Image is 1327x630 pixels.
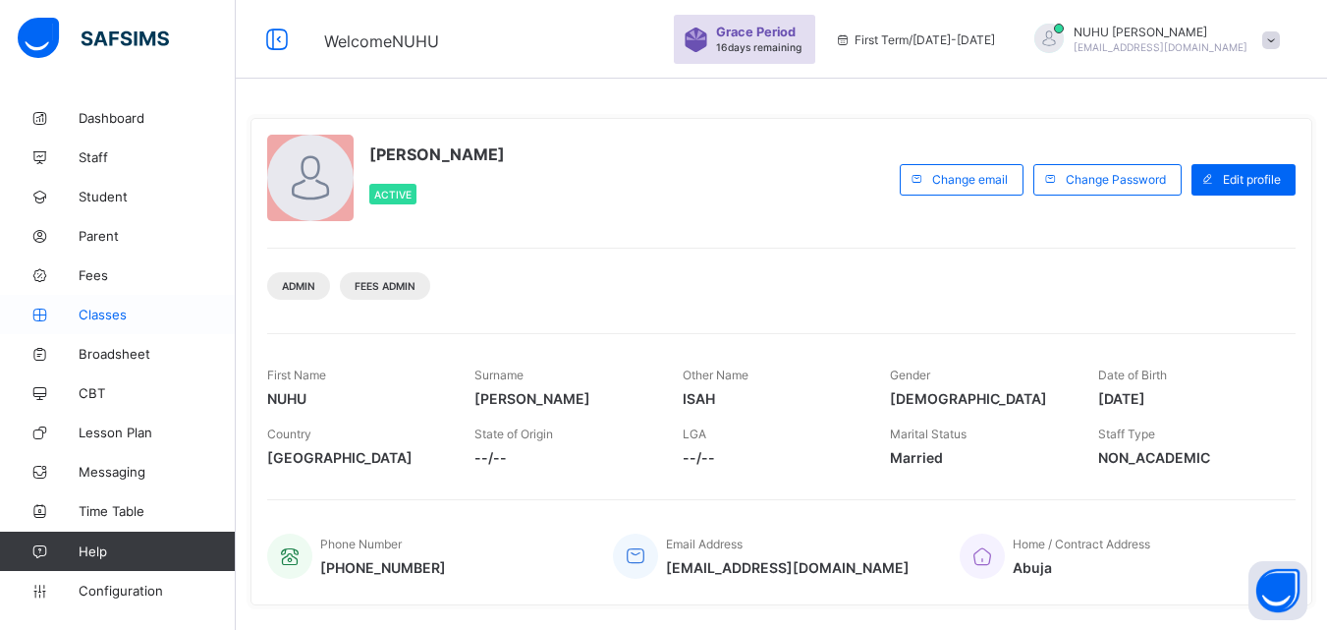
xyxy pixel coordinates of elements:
div: NUHUAHMED [1015,24,1290,56]
span: [EMAIL_ADDRESS][DOMAIN_NAME] [1074,41,1247,53]
span: NUHU [PERSON_NAME] [1074,25,1247,39]
span: session/term information [835,32,995,47]
span: Other Name [683,368,748,382]
span: ISAH [683,390,860,407]
span: Help [79,544,235,559]
span: Dashboard [79,110,236,126]
span: Change Password [1066,172,1166,187]
span: [PHONE_NUMBER] [320,559,446,576]
span: Date of Birth [1098,368,1167,382]
span: Parent [79,228,236,244]
span: Email Address [666,537,743,551]
button: Open asap [1248,561,1307,620]
span: CBT [79,385,236,401]
span: Welcome NUHU [324,31,439,51]
span: State of Origin [474,427,553,441]
span: --/-- [474,449,652,466]
span: [PERSON_NAME] [474,390,652,407]
span: Married [890,449,1068,466]
span: Active [374,189,412,200]
span: Student [79,189,236,204]
span: [DEMOGRAPHIC_DATA] [890,390,1068,407]
span: Time Table [79,503,236,519]
span: Configuration [79,583,235,599]
span: Phone Number [320,537,402,551]
span: Grace Period [716,25,796,39]
span: Staff [79,149,236,165]
span: First Name [267,368,326,382]
span: LGA [683,427,706,441]
span: Edit profile [1223,172,1281,187]
span: Surname [474,368,524,382]
span: Admin [282,280,315,292]
img: safsims [18,18,169,59]
span: Marital Status [890,427,967,441]
span: 16 days remaining [716,41,802,53]
span: Lesson Plan [79,425,236,440]
span: [DATE] [1098,390,1276,407]
span: [GEOGRAPHIC_DATA] [267,449,445,466]
span: Abuja [1013,559,1150,576]
span: Messaging [79,464,236,480]
span: Staff Type [1098,427,1155,441]
span: Change email [932,172,1008,187]
span: Gender [890,368,930,382]
span: [PERSON_NAME] [369,144,505,164]
span: Fees [79,267,236,283]
img: sticker-purple.71386a28dfed39d6af7621340158ba97.svg [684,28,708,52]
span: Country [267,427,311,441]
span: Classes [79,307,236,322]
span: Fees Admin [355,280,415,292]
span: [EMAIL_ADDRESS][DOMAIN_NAME] [666,559,910,576]
span: Home / Contract Address [1013,537,1150,551]
span: --/-- [683,449,860,466]
span: NON_ACADEMIC [1098,449,1276,466]
span: NUHU [267,390,445,407]
span: Broadsheet [79,346,236,362]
